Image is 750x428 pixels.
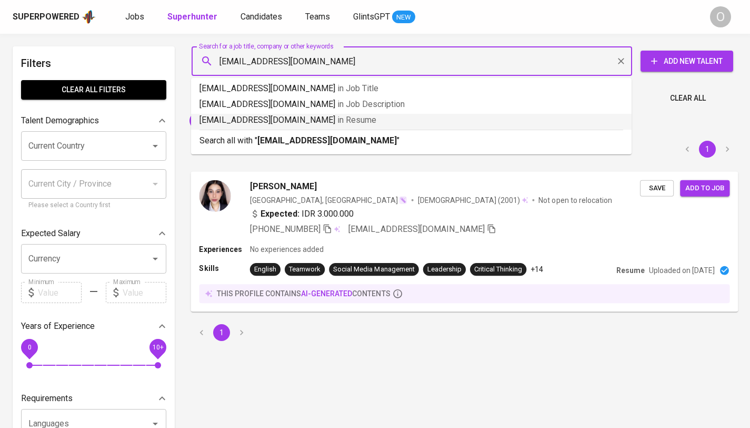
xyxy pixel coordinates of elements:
p: [EMAIL_ADDRESS][DOMAIN_NAME] [199,114,623,127]
p: [EMAIL_ADDRESS][DOMAIN_NAME] [199,98,623,111]
a: Teams [305,11,332,24]
b: Superhunter [167,12,217,22]
p: No experiences added [250,244,324,255]
div: (2001) [418,194,528,205]
span: in Job Description [337,99,405,109]
span: AI-generated [301,289,352,298]
div: Expected Salary [21,223,166,244]
div: English [254,264,276,274]
button: Open [148,139,163,153]
span: [DEMOGRAPHIC_DATA] [418,194,498,205]
span: Teams [305,12,330,22]
div: IDR 3.000.000 [250,207,354,220]
b: Expected: [261,207,299,220]
span: Jobs [125,12,144,22]
span: GlintsGPT [353,12,390,22]
div: Leadership [427,264,462,274]
input: Value [38,282,82,303]
button: Save [640,180,674,196]
a: Superpoweredapp logo [13,9,96,25]
button: Clear All filters [21,80,166,100]
button: Clear [614,54,628,69]
nav: pagination navigation [192,324,252,341]
a: Superhunter [167,11,219,24]
div: Superpowered [13,11,79,23]
span: Add to job [685,182,724,194]
p: this profile contains contents [217,288,391,299]
a: Candidates [241,11,284,24]
span: [EMAIL_ADDRESS][DOMAIN_NAME] [348,223,485,234]
span: Clear All [670,92,706,105]
span: 0 [27,344,31,351]
p: Not open to relocation [538,194,612,205]
div: Years of Experience [21,316,166,337]
h6: Filters [21,55,166,72]
a: [PERSON_NAME][GEOGRAPHIC_DATA], [GEOGRAPHIC_DATA][DEMOGRAPHIC_DATA] (2001)Not open to relocationE... [192,172,737,312]
p: Search all with " " [199,134,623,147]
div: [EMAIL_ADDRESS][DOMAIN_NAME] [189,112,323,129]
div: Critical Thinking [474,264,522,274]
img: app logo [82,9,96,25]
span: Candidates [241,12,282,22]
p: Please select a Country first [28,200,159,211]
span: Add New Talent [649,55,725,68]
b: [EMAIL_ADDRESS][DOMAIN_NAME] [257,135,397,145]
img: magic_wand.svg [399,196,407,204]
button: Open [148,251,163,266]
span: Clear All filters [29,83,158,96]
img: 8d68c0b71856a110bf87ab03eadcd560.jpg [199,180,231,211]
div: Teamwork [289,264,321,274]
span: [EMAIL_ADDRESS][DOMAIN_NAME] [189,115,312,125]
div: Talent Demographics [21,110,166,131]
span: in Resume [337,115,376,125]
span: [PHONE_NUMBER] [250,223,321,234]
span: in Job Title [337,83,378,93]
p: [EMAIL_ADDRESS][DOMAIN_NAME] [199,82,623,95]
span: Save [645,182,668,194]
button: Add New Talent [641,51,733,72]
span: NEW [392,12,415,23]
a: Jobs [125,11,146,24]
nav: pagination navigation [677,141,737,158]
p: Expected Salary [21,227,81,240]
button: page 1 [213,324,230,341]
p: +14 [531,264,543,275]
p: Skills [199,263,249,274]
span: [PERSON_NAME] [250,180,317,192]
p: Years of Experience [21,320,95,333]
p: Requirements [21,392,73,405]
input: Value [123,282,166,303]
div: Requirements [21,388,166,409]
span: 10+ [152,344,163,351]
p: Talent Demographics [21,114,99,127]
p: Experiences [199,244,249,255]
button: Add to job [680,180,729,196]
div: O [710,6,731,27]
a: GlintsGPT NEW [353,11,415,24]
p: Uploaded on [DATE] [649,265,715,276]
div: [GEOGRAPHIC_DATA], [GEOGRAPHIC_DATA] [250,194,407,205]
button: Clear All [666,89,710,108]
p: Resume [616,265,645,276]
div: Social Media Management [333,264,414,274]
button: page 1 [699,141,716,158]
